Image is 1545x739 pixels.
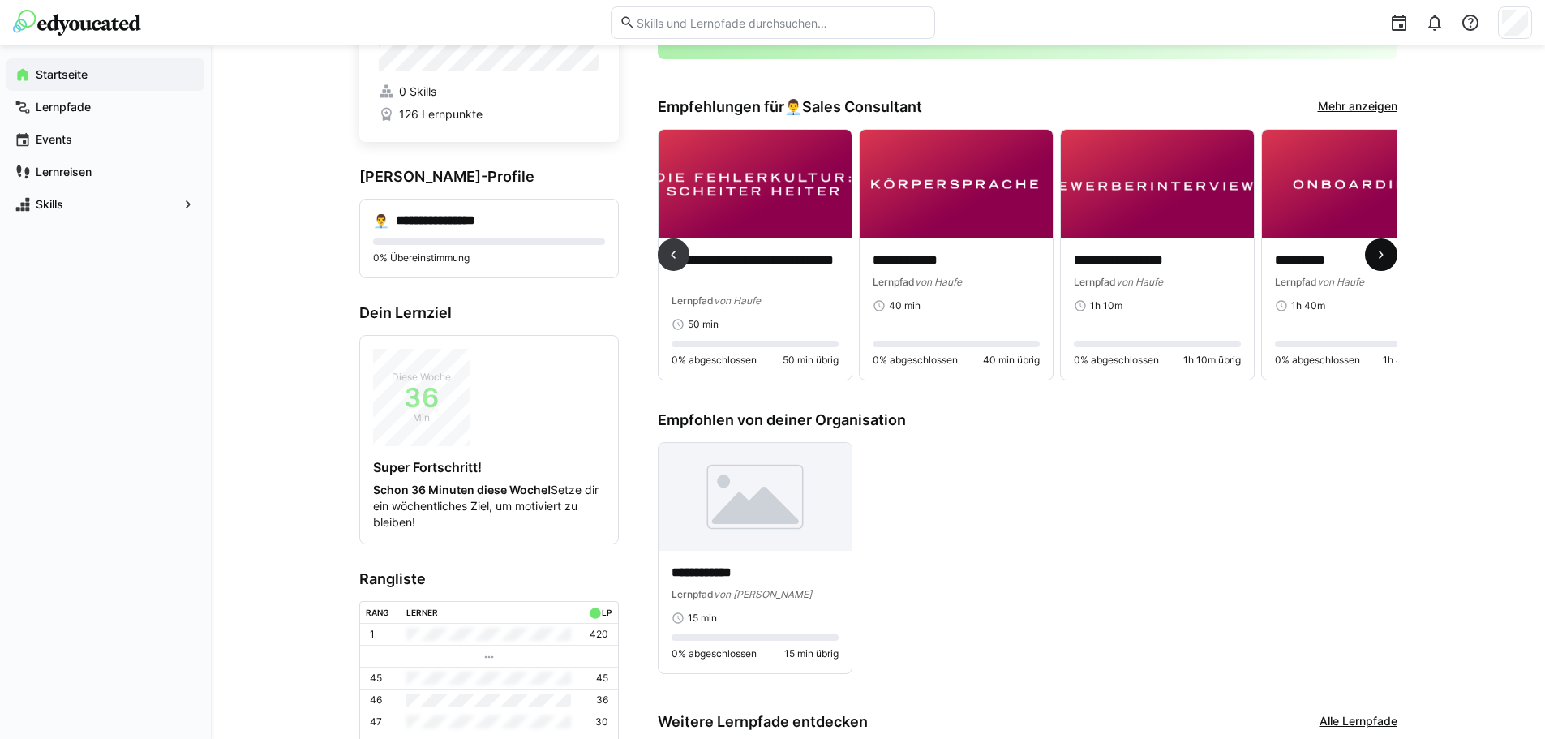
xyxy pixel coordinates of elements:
[873,276,915,288] span: Lernpfad
[860,130,1053,238] img: image
[1291,299,1325,312] span: 1h 40m
[373,482,605,531] p: Setze dir ein wöchentliches Ziel, um motiviert zu bleiben!
[658,713,868,731] h3: Weitere Lernpfade entdecken
[1183,354,1241,367] span: 1h 10m übrig
[406,608,438,617] div: Lerner
[379,84,599,100] a: 0 Skills
[635,15,925,30] input: Skills und Lernpfade durchsuchen…
[983,354,1040,367] span: 40 min übrig
[596,672,608,685] p: 45
[399,106,483,122] span: 126 Lernpunkte
[672,588,714,600] span: Lernpfad
[370,694,382,707] p: 46
[1116,276,1163,288] span: von Haufe
[399,84,436,100] span: 0 Skills
[1275,354,1360,367] span: 0% abgeschlossen
[373,483,551,496] strong: Schon 36 Minuten diese Woche!
[366,608,389,617] div: Rang
[714,588,812,600] span: von [PERSON_NAME]
[1317,276,1364,288] span: von Haufe
[373,213,389,229] div: 👨‍💼
[915,276,962,288] span: von Haufe
[359,570,619,588] h3: Rangliste
[590,628,608,641] p: 420
[596,694,608,707] p: 36
[672,647,757,660] span: 0% abgeschlossen
[370,672,382,685] p: 45
[359,168,619,186] h3: [PERSON_NAME]-Profile
[359,304,619,322] h3: Dein Lernziel
[873,354,958,367] span: 0% abgeschlossen
[1320,713,1397,731] a: Alle Lernpfade
[688,318,719,331] span: 50 min
[784,647,839,660] span: 15 min übrig
[373,251,605,264] p: 0% Übereinstimmung
[889,299,921,312] span: 40 min
[658,411,1397,429] h3: Empfohlen von deiner Organisation
[1074,354,1159,367] span: 0% abgeschlossen
[714,294,761,307] span: von Haufe
[1383,354,1442,367] span: 1h 40m übrig
[370,715,382,728] p: 47
[658,98,922,116] h3: Empfehlungen für
[688,612,717,625] span: 15 min
[1061,130,1254,238] img: image
[802,98,922,116] span: Sales Consultant
[659,130,852,238] img: image
[659,443,852,552] img: image
[1262,130,1455,238] img: image
[1074,276,1116,288] span: Lernpfad
[672,294,714,307] span: Lernpfad
[602,608,612,617] div: LP
[370,628,375,641] p: 1
[1275,276,1317,288] span: Lernpfad
[1090,299,1122,312] span: 1h 10m
[1318,98,1397,116] a: Mehr anzeigen
[784,98,922,116] div: 👨‍💼
[595,715,608,728] p: 30
[672,354,757,367] span: 0% abgeschlossen
[373,459,605,475] h4: Super Fortschritt!
[783,354,839,367] span: 50 min übrig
